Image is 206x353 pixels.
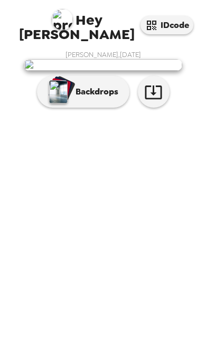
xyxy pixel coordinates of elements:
[24,59,182,71] img: user
[70,85,118,98] p: Backdrops
[76,11,102,30] span: Hey
[65,50,141,59] span: [PERSON_NAME] , [DATE]
[13,4,141,41] span: [PERSON_NAME]
[52,9,73,30] img: profile pic
[37,76,129,108] button: Backdrops
[141,16,193,34] button: IDcode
